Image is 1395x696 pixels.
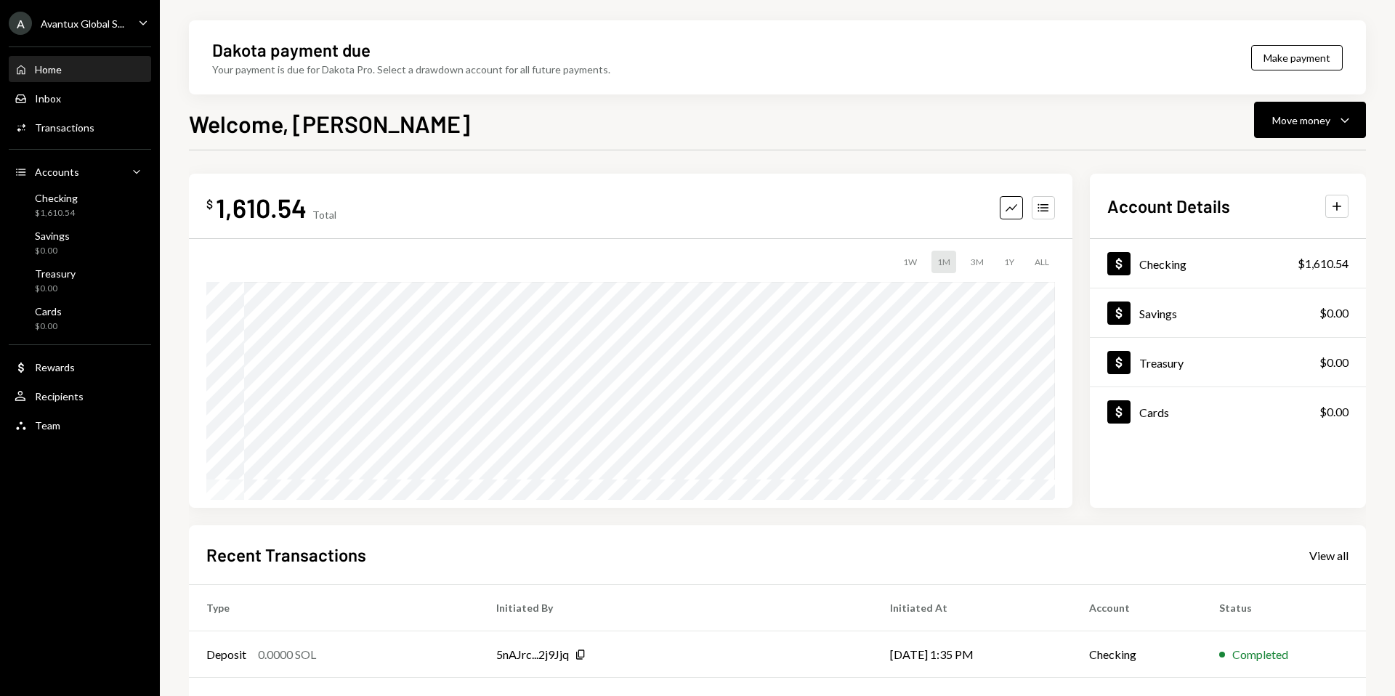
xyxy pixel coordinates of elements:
div: Total [312,209,336,221]
div: Savings [1139,307,1177,320]
div: 1Y [998,251,1020,273]
div: 1,610.54 [216,191,307,224]
a: Inbox [9,85,151,111]
h2: Account Details [1107,194,1230,218]
a: Accounts [9,158,151,185]
div: A [9,12,32,35]
div: 1W [897,251,923,273]
div: Move money [1272,113,1330,128]
td: Checking [1072,631,1202,678]
div: Home [35,63,62,76]
th: Initiated By [479,585,873,631]
th: Initiated At [873,585,1072,631]
div: 5nAJrc...2j9Jjq [496,646,569,663]
div: $0.00 [1319,304,1348,322]
div: $1,610.54 [35,207,78,219]
div: Recipients [35,390,84,402]
div: ALL [1029,251,1055,273]
a: Rewards [9,354,151,380]
th: Account [1072,585,1202,631]
div: Cards [35,305,62,317]
a: Transactions [9,114,151,140]
div: $ [206,197,213,211]
div: Transactions [35,121,94,134]
div: Completed [1232,646,1288,663]
div: $0.00 [35,283,76,295]
h2: Recent Transactions [206,543,366,567]
td: [DATE] 1:35 PM [873,631,1072,678]
a: Treasury$0.00 [9,263,151,298]
button: Make payment [1251,45,1343,70]
div: Checking [35,192,78,204]
div: Team [35,419,60,432]
div: Treasury [35,267,76,280]
a: Team [9,412,151,438]
div: Dakota payment due [212,38,371,62]
div: View all [1309,549,1348,563]
th: Status [1202,585,1366,631]
a: Checking$1,610.54 [1090,239,1366,288]
div: Cards [1139,405,1169,419]
a: Savings$0.00 [9,225,151,260]
div: Savings [35,230,70,242]
div: Deposit [206,646,246,663]
div: Inbox [35,92,61,105]
a: Savings$0.00 [1090,288,1366,337]
a: Cards$0.00 [1090,387,1366,436]
div: 1M [931,251,956,273]
h1: Welcome, [PERSON_NAME] [189,109,470,138]
div: Accounts [35,166,79,178]
div: Treasury [1139,356,1184,370]
div: $0.00 [1319,354,1348,371]
a: Checking$1,610.54 [9,187,151,222]
div: 0.0000 SOL [258,646,316,663]
div: $0.00 [35,320,62,333]
a: Recipients [9,383,151,409]
a: Home [9,56,151,82]
th: Type [189,585,479,631]
a: View all [1309,547,1348,563]
a: Cards$0.00 [9,301,151,336]
div: Your payment is due for Dakota Pro. Select a drawdown account for all future payments. [212,62,610,77]
div: $0.00 [35,245,70,257]
div: 3M [965,251,990,273]
div: Avantux Global S... [41,17,124,30]
div: $1,610.54 [1298,255,1348,272]
div: Checking [1139,257,1186,271]
div: Rewards [35,361,75,373]
button: Move money [1254,102,1366,138]
div: $0.00 [1319,403,1348,421]
a: Treasury$0.00 [1090,338,1366,387]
